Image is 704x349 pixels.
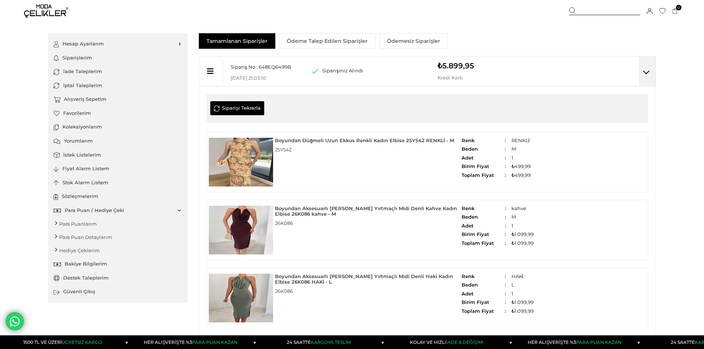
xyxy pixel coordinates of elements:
[275,138,461,156] a: Boyundan Düğmeli Uzun Ekkus Renkli Kadın Elbise 25Y542 RENKLİ - M25Y542
[462,206,648,212] span: kahve
[54,79,182,93] a: İptal Taleplerim
[275,206,461,230] a: Boyundan Aksesuarlı [PERSON_NAME] Yırtmaçlı Midi Denli Kahve Kadın Elbise 26K086 kahve - M26K086
[462,223,648,229] span: 1
[462,291,506,297] strong: Adet
[462,172,648,178] span: ₺499,99
[446,339,483,345] span: İADE & DEĞİŞİM!
[54,176,182,190] a: Stok Alarm Listem
[192,339,238,345] span: PARA PUAN KAZAN
[438,75,500,81] p: Kredi Kartı
[462,274,648,280] span: HAKİ
[462,164,648,170] span: ₺499,99
[462,214,506,220] strong: Beden
[311,339,351,345] span: KARGOYA TESLİM
[209,206,273,254] img: Boyundan Aksesuarlı Yandan Yırtmaçlı Midi Denli Kahve Kadın Elbise 26K086 kahve - M
[54,217,182,230] a: Para Puanlarım
[54,189,182,203] a: Sözleşmelerim
[209,274,273,322] img: Boyundan Aksesuarlı Yandan Yırtmaçlı Midi Denli Haki Kadın Elbise 26K086 HAKİ - L
[462,300,506,305] strong: Birim Fiyat
[54,285,182,299] a: Güvenli Çıkış
[462,240,648,246] span: ₺1.099,99
[462,300,648,305] span: ₺1.099,99
[54,148,182,162] a: İstek Listelerim
[462,240,506,246] strong: Toplam Fiyat
[275,285,461,298] strong: 26K086
[462,232,506,237] strong: Birim Fiyat
[24,4,68,18] img: logo
[275,217,461,230] strong: 26K086
[672,8,678,14] a: 0
[462,206,506,212] strong: Renk
[462,282,648,288] span: L
[231,75,312,81] p: [DATE] 21:03:10
[275,274,461,298] a: Boyundan Aksesuarlı [PERSON_NAME] Yırtmaçlı Midi Denli Haki Kadın Elbise 26K086 HAKİ - L26K086
[54,162,182,176] a: Fiyat Alarm Listem
[275,143,461,156] strong: 25Y542
[256,335,384,349] a: 24 SAATTEKARGOYA TESLİM
[462,155,506,161] strong: Adet
[384,335,512,349] a: KOLAY VE HIZLIİADE & DEĞİŞİM!
[54,134,182,148] a: Yorumlarım
[462,291,648,297] span: 1
[231,64,291,70] span: Sipariş No : 648EQ6499B
[462,164,506,170] strong: Birim Fiyat
[210,101,264,115] a: Siparişi Tekrarla
[462,232,648,237] span: ₺1.099,99
[54,120,182,134] a: Koleksiyonlarım
[54,244,182,257] a: Hediye Çeklerim
[279,33,375,49] a: Ödeme Talep Edilen Siparişler
[128,335,256,349] a: HER ALIŞVERİŞTE %3PARA PUAN KAZAN
[62,339,102,345] span: ÜCRETSİZ KARGO
[462,214,648,220] span: M
[438,62,500,69] p: ₺5.899,95
[54,257,182,271] a: Bakiye Bilgilerim
[462,155,648,161] span: 1
[576,339,622,345] span: PARA PUAN KAZAN
[54,92,182,106] a: Alışveriş Sepetim
[462,282,506,288] strong: Beden
[54,106,182,120] a: Favorilerim
[199,33,275,49] a: Tamamlanan Siparişler
[54,203,182,218] a: Para Puan / Hediye Çeki
[512,335,640,349] a: HER ALIŞVERİŞTE %3PARA PUAN KAZAN
[462,223,506,229] strong: Adet
[54,65,182,79] a: İade Taleplerim
[676,5,681,10] span: 0
[462,308,506,314] strong: Toplam Fiyat
[462,146,506,152] strong: Beden
[462,172,506,178] strong: Toplam Fiyat
[209,138,273,187] img: Boyundan Düğmeli Uzun Ekkus Renkli Kadın Elbise 25Y542 RENKLİ - M
[54,271,182,285] a: Destek Taleplerim
[54,51,182,65] a: Siparişlerim
[322,68,363,73] span: Siparişiniz Alındı
[379,33,448,49] a: Ödemesiz Siparişler
[462,274,506,280] strong: Renk
[462,138,648,144] span: RENKLİ
[462,146,648,152] span: M
[54,37,182,51] a: Hesap Ayarlarım
[462,308,648,314] span: ₺1.099,99
[54,230,182,244] a: Para Puan Detaylarım
[462,138,506,144] strong: Renk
